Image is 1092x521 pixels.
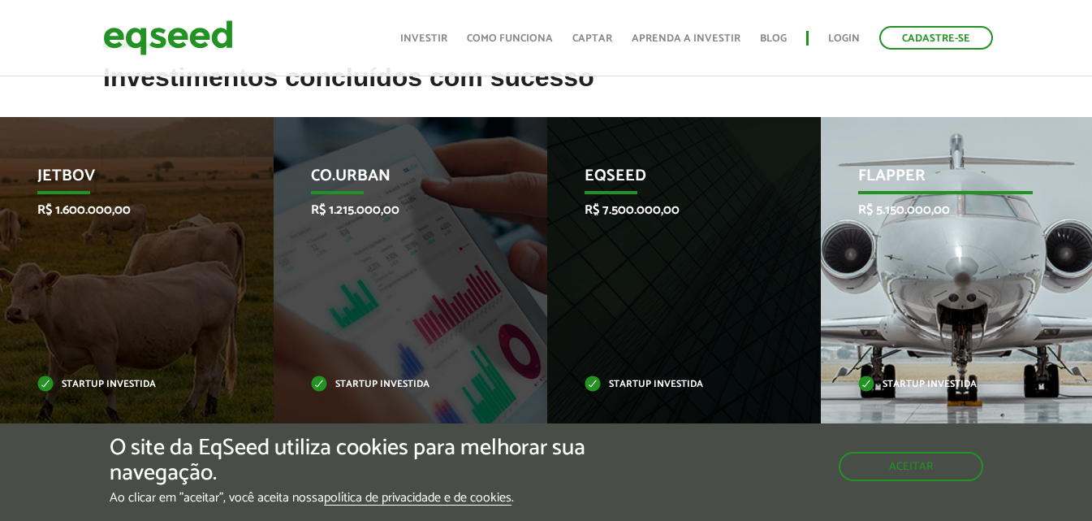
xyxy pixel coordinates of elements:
p: Startup investida [37,380,212,389]
p: R$ 7.500.000,00 [585,202,759,218]
a: Blog [760,33,787,44]
p: R$ 1.215.000,00 [311,202,486,218]
a: Login [828,33,860,44]
p: Flapper [858,167,1033,194]
button: Aceitar [839,452,983,481]
p: EqSeed [585,167,759,194]
p: Startup investida [585,380,759,389]
p: Co.Urban [311,167,486,194]
h5: O site da EqSeed utiliza cookies para melhorar sua navegação. [110,436,634,486]
img: EqSeed [103,16,233,59]
p: R$ 5.150.000,00 [858,202,1033,218]
p: R$ 1.600.000,00 [37,202,212,218]
a: Aprenda a investir [632,33,740,44]
p: Startup investida [311,380,486,389]
p: Startup investida [858,380,1033,389]
h2: Investimentos concluídos com sucesso [103,63,989,116]
p: Ao clicar em "aceitar", você aceita nossa . [110,490,634,506]
a: Cadastre-se [879,26,993,50]
a: Captar [572,33,612,44]
a: política de privacidade e de cookies [324,492,511,506]
p: JetBov [37,167,212,194]
a: Investir [400,33,447,44]
a: Como funciona [467,33,553,44]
